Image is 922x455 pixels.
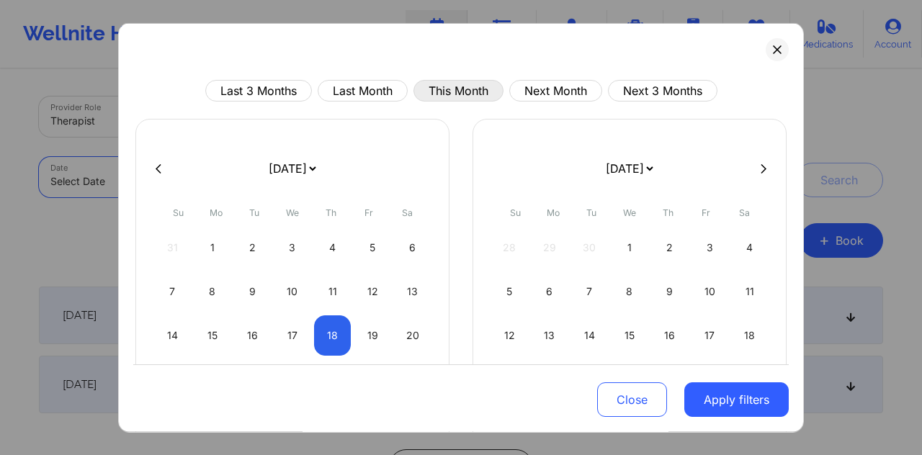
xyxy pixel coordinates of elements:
[194,359,231,400] div: Mon Sep 22 2025
[491,359,528,400] div: Sun Oct 19 2025
[571,271,608,312] div: Tue Oct 07 2025
[739,207,750,218] abbr: Saturday
[612,315,648,356] div: Wed Oct 15 2025
[731,315,768,356] div: Sat Oct 18 2025
[234,271,271,312] div: Tue Sep 09 2025
[663,207,673,218] abbr: Thursday
[234,227,271,268] div: Tue Sep 02 2025
[249,207,259,218] abbr: Tuesday
[394,271,431,312] div: Sat Sep 13 2025
[274,227,311,268] div: Wed Sep 03 2025
[608,80,717,102] button: Next 3 Months
[691,227,728,268] div: Fri Oct 03 2025
[394,359,431,400] div: Sat Sep 27 2025
[234,315,271,356] div: Tue Sep 16 2025
[651,271,688,312] div: Thu Oct 09 2025
[326,207,336,218] abbr: Thursday
[691,271,728,312] div: Fri Oct 10 2025
[532,359,568,400] div: Mon Oct 20 2025
[354,359,391,400] div: Fri Sep 26 2025
[318,80,408,102] button: Last Month
[532,271,568,312] div: Mon Oct 06 2025
[210,207,223,218] abbr: Monday
[173,207,184,218] abbr: Sunday
[491,315,528,356] div: Sun Oct 12 2025
[194,315,231,356] div: Mon Sep 15 2025
[234,359,271,400] div: Tue Sep 23 2025
[691,315,728,356] div: Fri Oct 17 2025
[394,315,431,356] div: Sat Sep 20 2025
[623,207,636,218] abbr: Wednesday
[571,359,608,400] div: Tue Oct 21 2025
[194,227,231,268] div: Mon Sep 01 2025
[274,271,311,312] div: Wed Sep 10 2025
[286,207,299,218] abbr: Wednesday
[402,207,413,218] abbr: Saturday
[364,207,373,218] abbr: Friday
[509,80,602,102] button: Next Month
[354,315,391,356] div: Fri Sep 19 2025
[684,382,789,417] button: Apply filters
[274,315,311,356] div: Wed Sep 17 2025
[491,271,528,312] div: Sun Oct 05 2025
[586,207,596,218] abbr: Tuesday
[314,271,351,312] div: Thu Sep 11 2025
[154,359,191,400] div: Sun Sep 21 2025
[205,80,312,102] button: Last 3 Months
[651,359,688,400] div: Thu Oct 23 2025
[354,227,391,268] div: Fri Sep 05 2025
[154,271,191,312] div: Sun Sep 07 2025
[731,359,768,400] div: Sat Oct 25 2025
[651,227,688,268] div: Thu Oct 02 2025
[691,359,728,400] div: Fri Oct 24 2025
[532,315,568,356] div: Mon Oct 13 2025
[547,207,560,218] abbr: Monday
[314,359,351,400] div: Thu Sep 25 2025
[597,382,667,417] button: Close
[314,227,351,268] div: Thu Sep 04 2025
[413,80,503,102] button: This Month
[612,227,648,268] div: Wed Oct 01 2025
[394,227,431,268] div: Sat Sep 06 2025
[731,227,768,268] div: Sat Oct 04 2025
[314,315,351,356] div: Thu Sep 18 2025
[612,359,648,400] div: Wed Oct 22 2025
[354,271,391,312] div: Fri Sep 12 2025
[194,271,231,312] div: Mon Sep 08 2025
[651,315,688,356] div: Thu Oct 16 2025
[612,271,648,312] div: Wed Oct 08 2025
[510,207,521,218] abbr: Sunday
[274,359,311,400] div: Wed Sep 24 2025
[702,207,710,218] abbr: Friday
[571,315,608,356] div: Tue Oct 14 2025
[154,315,191,356] div: Sun Sep 14 2025
[731,271,768,312] div: Sat Oct 11 2025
